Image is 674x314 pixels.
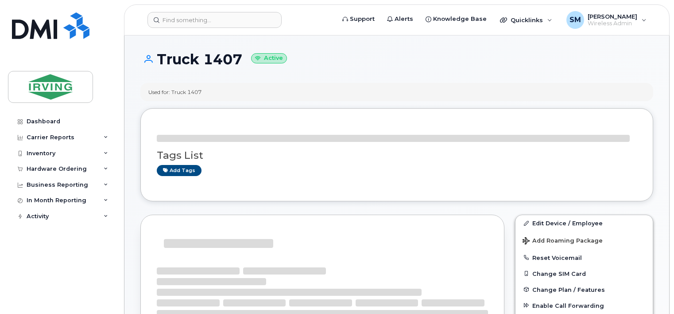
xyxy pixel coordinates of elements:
[532,302,604,309] span: Enable Call Forwarding
[515,298,653,314] button: Enable Call Forwarding
[251,53,287,63] small: Active
[532,286,605,293] span: Change Plan / Features
[515,215,653,231] a: Edit Device / Employee
[515,282,653,298] button: Change Plan / Features
[515,266,653,282] button: Change SIM Card
[515,250,653,266] button: Reset Voicemail
[523,237,603,246] span: Add Roaming Package
[515,231,653,249] button: Add Roaming Package
[157,150,637,161] h3: Tags List
[157,165,201,176] a: Add tags
[148,88,201,96] div: Used for: Truck 1407
[140,51,653,67] h1: Truck 1407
